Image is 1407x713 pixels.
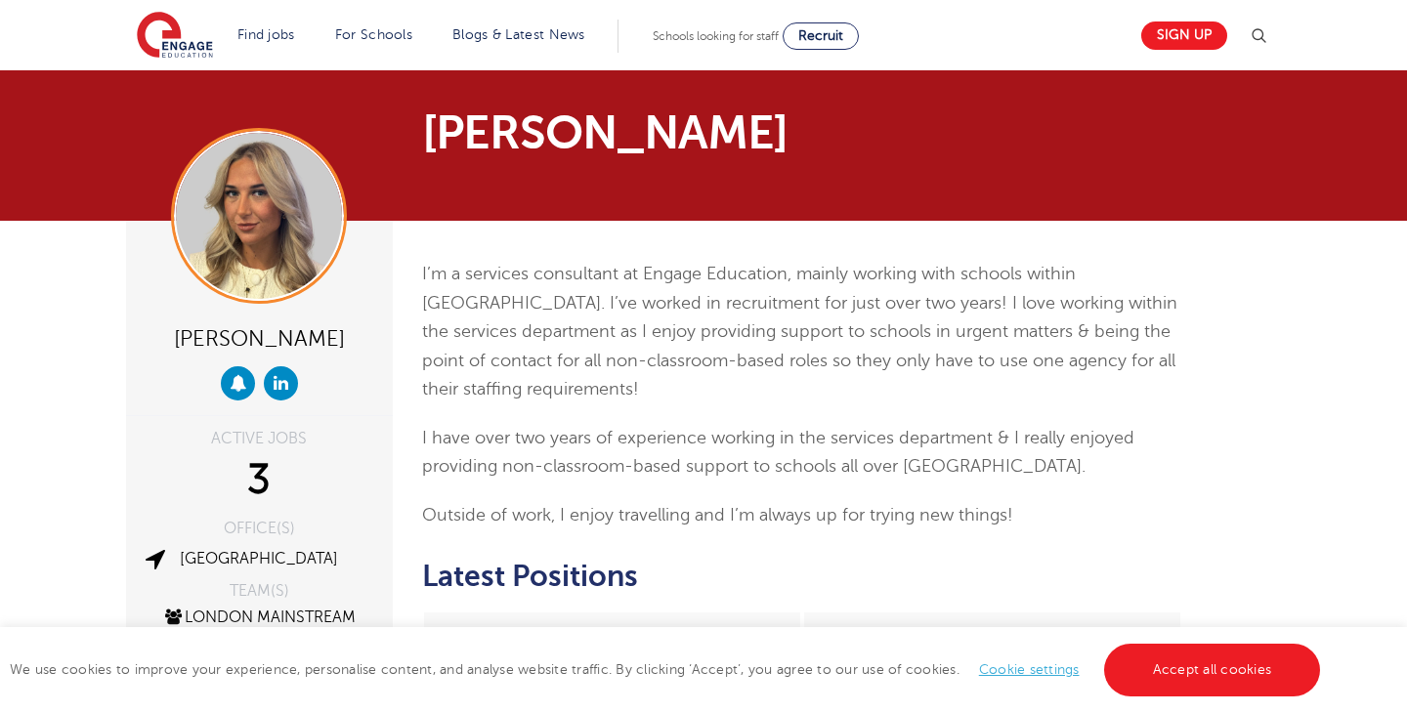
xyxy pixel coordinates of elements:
a: Blogs & Latest News [452,27,585,42]
span: I’m a services consultant at Engage Education, mainly working with schools within [GEOGRAPHIC_DAT... [422,264,1177,398]
span: I have over two years of experience working in the services department & I really enjoyed providi... [422,428,1134,477]
div: 3 [141,456,378,505]
span: We use cookies to improve your experience, personalise content, and analyse website traffic. By c... [10,662,1325,677]
h1: [PERSON_NAME] [422,109,886,156]
a: Cookie settings [979,662,1080,677]
div: ACTIVE JOBS [141,431,378,446]
a: London Mainstream [162,608,356,626]
div: OFFICE(S) [141,521,378,536]
a: Find jobs [237,27,295,42]
a: [GEOGRAPHIC_DATA] [180,550,338,567]
a: Sign up [1141,21,1227,50]
a: Recruit [783,22,859,50]
a: Accept all cookies [1104,644,1321,696]
span: Schools looking for staff [653,29,779,43]
span: Outside of work, I enjoy travelling and I’m always up for trying new things! [422,505,1013,524]
img: Engage Education [137,12,213,61]
div: TEAM(S) [141,583,378,599]
h2: Latest Positions [422,560,1183,593]
a: For Schools [335,27,412,42]
div: [PERSON_NAME] [141,318,378,356]
span: Recruit [798,28,843,43]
